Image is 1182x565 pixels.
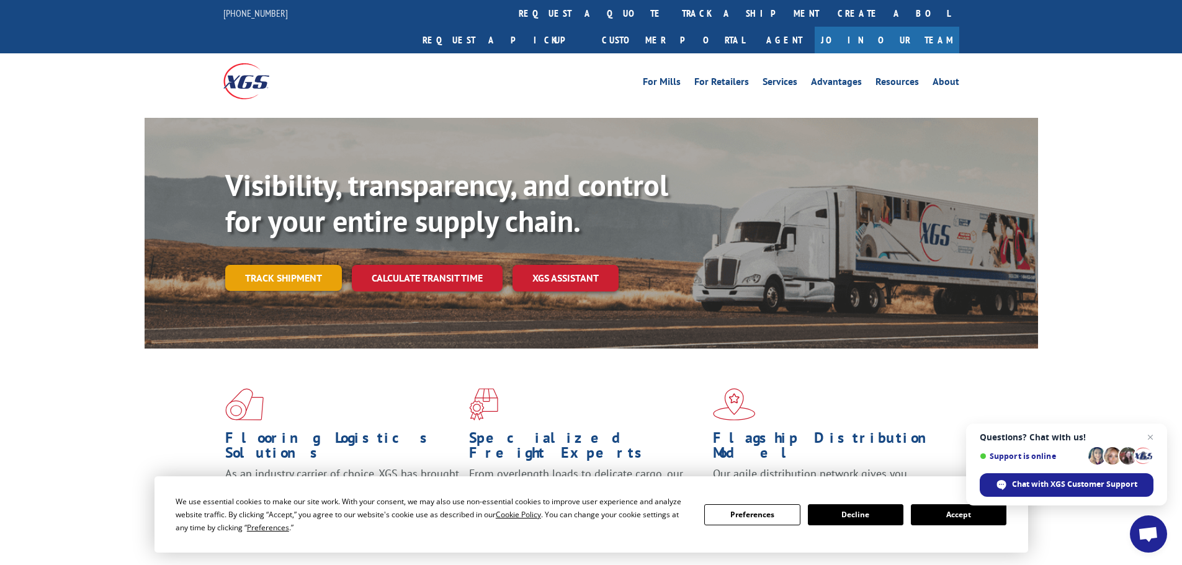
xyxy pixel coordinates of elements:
h1: Flooring Logistics Solutions [225,430,460,466]
a: For Mills [643,77,681,91]
div: Cookie Consent Prompt [154,476,1028,553]
div: Chat with XGS Customer Support [980,473,1153,497]
button: Decline [808,504,903,525]
a: Services [763,77,797,91]
div: We use essential cookies to make our site work. With your consent, we may also use non-essential ... [176,495,689,534]
b: Visibility, transparency, and control for your entire supply chain. [225,166,668,240]
a: Track shipment [225,265,342,291]
a: Join Our Team [815,27,959,53]
a: For Retailers [694,77,749,91]
span: As an industry carrier of choice, XGS has brought innovation and dedication to flooring logistics... [225,466,459,510]
span: Close chat [1143,430,1158,445]
a: Calculate transit time [352,265,503,291]
span: Our agile distribution network gives you nationwide inventory management on demand. [713,466,941,496]
span: Preferences [247,522,289,533]
img: xgs-icon-flagship-distribution-model-red [713,388,756,420]
button: Preferences [704,504,800,525]
a: Request a pickup [413,27,593,53]
img: xgs-icon-total-supply-chain-intelligence-red [225,388,264,420]
a: Advantages [811,77,862,91]
a: XGS ASSISTANT [513,265,619,291]
h1: Flagship Distribution Model [713,430,947,466]
p: From overlength loads to delicate cargo, our experienced staff knows the best way to move your fr... [469,466,704,522]
a: [PHONE_NUMBER] [223,7,288,19]
a: About [933,77,959,91]
img: xgs-icon-focused-on-flooring-red [469,388,498,420]
span: Questions? Chat with us! [980,432,1153,442]
div: Open chat [1130,515,1167,553]
a: Customer Portal [593,27,754,53]
span: Cookie Policy [496,509,541,520]
a: Agent [754,27,815,53]
h1: Specialized Freight Experts [469,430,704,466]
button: Accept [911,504,1006,525]
span: Chat with XGS Customer Support [1012,479,1137,490]
span: Support is online [980,452,1084,461]
a: Resources [875,77,919,91]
